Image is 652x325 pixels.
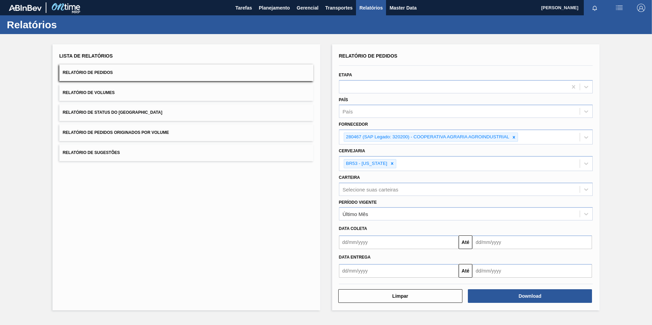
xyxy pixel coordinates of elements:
span: Relatório de Status do [GEOGRAPHIC_DATA] [63,110,162,115]
span: Relatório de Pedidos [63,70,113,75]
span: Relatório de Pedidos Originados por Volume [63,130,169,135]
span: Relatório de Pedidos [339,53,398,59]
input: dd/mm/yyyy [472,235,592,249]
label: Cervejaria [339,149,365,153]
button: Relatório de Pedidos Originados por Volume [59,124,313,141]
label: Carteira [339,175,360,180]
span: Relatório de Volumes [63,90,115,95]
button: Relatório de Sugestões [59,144,313,161]
input: dd/mm/yyyy [339,235,459,249]
button: Até [459,264,472,278]
button: Relatório de Pedidos [59,64,313,81]
span: Master Data [389,4,416,12]
button: Download [468,289,592,303]
label: Etapa [339,73,352,77]
span: Data entrega [339,255,371,260]
h1: Relatórios [7,21,128,29]
button: Relatório de Volumes [59,84,313,101]
div: BR53 - [US_STATE] [344,159,388,168]
button: Notificações [584,3,606,13]
button: Relatório de Status do [GEOGRAPHIC_DATA] [59,104,313,121]
button: Até [459,235,472,249]
img: TNhmsLtSVTkK8tSr43FrP2fwEKptu5GPRR3wAAAABJRU5ErkJggg== [9,5,42,11]
div: 280467 (SAP Legado: 320200) - COOPERATIVA AGRARIA AGROINDUSTRIAL [344,133,510,141]
span: Planejamento [259,4,290,12]
span: Lista de Relatórios [59,53,113,59]
span: Transportes [325,4,353,12]
label: Período Vigente [339,200,377,205]
div: Selecione suas carteiras [343,186,398,192]
span: Tarefas [235,4,252,12]
input: dd/mm/yyyy [339,264,459,278]
button: Limpar [338,289,462,303]
div: Último Mês [343,211,368,217]
span: Gerencial [297,4,318,12]
div: País [343,109,353,114]
label: Fornecedor [339,122,368,127]
span: Relatório de Sugestões [63,150,120,155]
label: País [339,97,348,102]
img: Logout [637,4,645,12]
input: dd/mm/yyyy [472,264,592,278]
img: userActions [615,4,623,12]
span: Data coleta [339,226,367,231]
span: Relatórios [359,4,383,12]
